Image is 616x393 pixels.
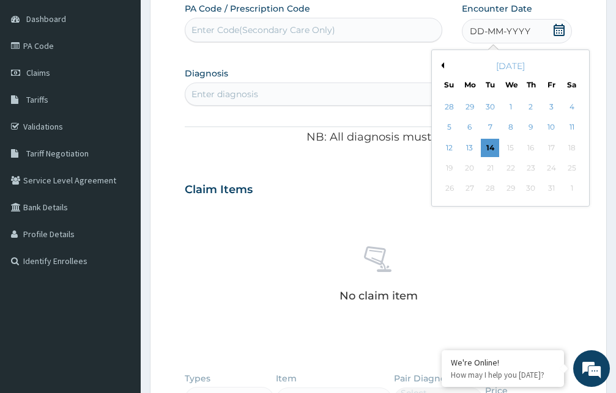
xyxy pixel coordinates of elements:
[562,119,581,137] div: Choose Saturday, October 11th, 2025
[64,68,206,84] div: Chat with us now
[440,139,458,157] div: Choose Sunday, October 12th, 2025
[542,98,560,116] div: Choose Friday, October 3rd, 2025
[542,119,560,137] div: Choose Friday, October 10th, 2025
[481,98,499,116] div: Choose Tuesday, September 30th, 2025
[462,2,532,15] label: Encounter Date
[440,98,458,116] div: Choose Sunday, September 28th, 2025
[340,290,418,302] p: No claim item
[522,119,540,137] div: Choose Thursday, October 9th, 2025
[461,180,479,198] div: Not available Monday, October 27th, 2025
[26,94,48,105] span: Tariffs
[439,97,582,199] div: month 2025-10
[481,139,499,157] div: Choose Tuesday, October 14th, 2025
[542,180,560,198] div: Not available Friday, October 31st, 2025
[461,159,479,177] div: Not available Monday, October 20th, 2025
[522,139,540,157] div: Not available Thursday, October 16th, 2025
[522,98,540,116] div: Choose Thursday, October 2nd, 2025
[562,98,581,116] div: Choose Saturday, October 4th, 2025
[6,263,233,306] textarea: Type your message and hit 'Enter'
[71,119,169,242] span: We're online!
[484,79,495,90] div: Tu
[185,183,253,197] h3: Claim Items
[191,88,258,100] div: Enter diagnosis
[185,2,310,15] label: PA Code / Prescription Code
[505,79,516,90] div: We
[481,119,499,137] div: Choose Tuesday, October 7th, 2025
[26,148,89,159] span: Tariff Negotiation
[443,79,454,90] div: Su
[481,180,499,198] div: Not available Tuesday, October 28th, 2025
[562,139,581,157] div: Not available Saturday, October 18th, 2025
[438,62,444,68] button: Previous Month
[546,79,557,90] div: Fr
[501,180,519,198] div: Not available Wednesday, October 29th, 2025
[440,159,458,177] div: Not available Sunday, October 19th, 2025
[451,357,555,368] div: We're Online!
[566,79,577,90] div: Sa
[451,370,555,380] p: How may I help you today?
[542,139,560,157] div: Not available Friday, October 17th, 2025
[437,60,584,72] div: [DATE]
[562,159,581,177] div: Not available Saturday, October 25th, 2025
[185,67,228,79] label: Diagnosis
[26,13,66,24] span: Dashboard
[470,25,530,37] span: DD-MM-YYYY
[501,159,519,177] div: Not available Wednesday, October 22nd, 2025
[461,119,479,137] div: Choose Monday, October 6th, 2025
[201,6,230,35] div: Minimize live chat window
[522,180,540,198] div: Not available Thursday, October 30th, 2025
[522,159,540,177] div: Not available Thursday, October 23rd, 2025
[501,119,519,137] div: Choose Wednesday, October 8th, 2025
[440,119,458,137] div: Choose Sunday, October 5th, 2025
[185,130,572,145] p: NB: All diagnosis must be linked to a claim item
[501,139,519,157] div: Not available Wednesday, October 15th, 2025
[464,79,475,90] div: Mo
[26,67,50,78] span: Claims
[191,24,335,36] div: Enter Code(Secondary Care Only)
[481,159,499,177] div: Not available Tuesday, October 21st, 2025
[461,98,479,116] div: Choose Monday, September 29th, 2025
[562,180,581,198] div: Not available Saturday, November 1st, 2025
[461,139,479,157] div: Choose Monday, October 13th, 2025
[440,180,458,198] div: Not available Sunday, October 26th, 2025
[525,79,536,90] div: Th
[501,98,519,116] div: Choose Wednesday, October 1st, 2025
[23,61,50,92] img: d_794563401_company_1708531726252_794563401
[542,159,560,177] div: Not available Friday, October 24th, 2025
